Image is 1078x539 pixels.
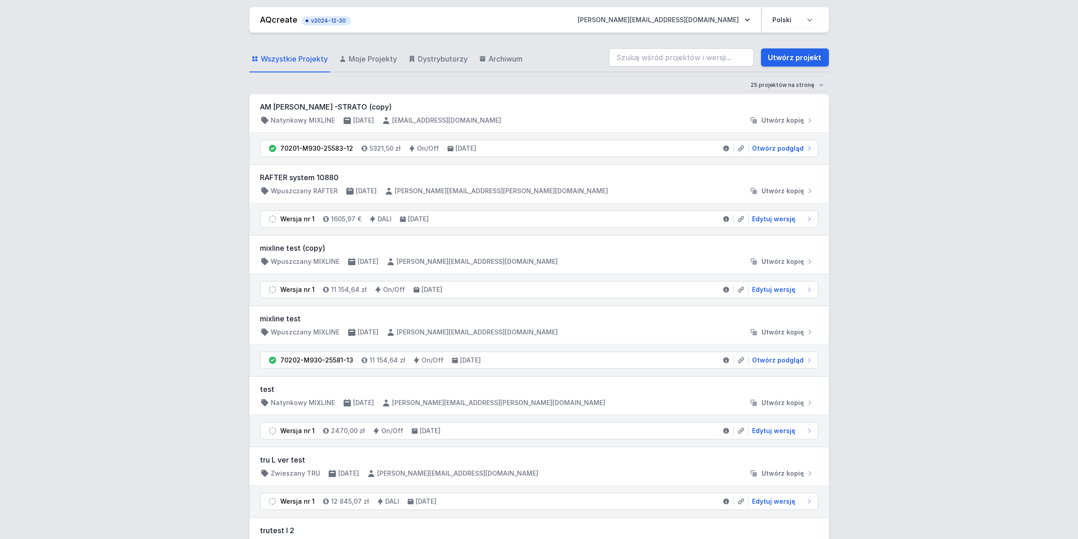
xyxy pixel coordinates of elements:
h4: [DATE] [420,426,441,435]
span: Edytuj wersję [752,497,796,506]
span: Edytuj wersję [752,285,796,294]
h3: RAFTER system 10880 [260,172,818,183]
span: v2024-12-30 [306,17,346,24]
a: Edytuj wersję [749,497,814,506]
h4: Natynkowy MIXLINE [271,116,335,125]
a: Dystrybutorzy [407,46,470,72]
h4: [PERSON_NAME][EMAIL_ADDRESS][DOMAIN_NAME] [397,328,558,337]
a: Otwórz podgląd [749,144,814,153]
h4: [DATE] [416,497,437,506]
h4: On/Off [382,426,404,435]
h4: Wpuszczany MIXLINE [271,328,340,337]
button: [PERSON_NAME][EMAIL_ADDRESS][DOMAIN_NAME] [571,12,757,28]
img: draft.svg [268,215,277,224]
div: Wersja nr 1 [281,497,315,506]
span: Dystrybutorzy [418,53,468,64]
h4: [DATE] [358,257,379,266]
h4: [PERSON_NAME][EMAIL_ADDRESS][DOMAIN_NAME] [397,257,558,266]
h3: AM [PERSON_NAME] -STRATO (copy) [260,101,818,112]
a: Archiwum [477,46,525,72]
h4: [DATE] [339,469,359,478]
button: Utwórz kopię [746,398,818,407]
h4: 1605,97 € [331,215,362,224]
h4: Wpuszczany RAFTER [271,186,338,196]
h4: Wpuszczany MIXLINE [271,257,340,266]
button: v2024-12-30 [302,14,351,25]
h4: DALI [378,215,392,224]
span: Otwórz podgląd [752,144,804,153]
img: draft.svg [268,497,277,506]
span: Edytuj wersję [752,215,796,224]
div: Wersja nr 1 [281,215,315,224]
div: 70202-M930-25581-13 [281,356,354,365]
h4: On/Off [417,144,440,153]
h4: Natynkowy MIXLINE [271,398,335,407]
h4: [PERSON_NAME][EMAIL_ADDRESS][DOMAIN_NAME] [378,469,539,478]
a: Edytuj wersję [749,215,814,224]
button: Utwórz kopię [746,257,818,266]
span: Moje Projekty [349,53,398,64]
h4: Zwieszany TRU [271,469,321,478]
a: Otwórz podgląd [749,356,814,365]
h4: 5321,50 zł [370,144,401,153]
span: Wszystkie Projekty [261,53,328,64]
h4: [EMAIL_ADDRESS][DOMAIN_NAME] [393,116,502,125]
a: Moje Projekty [337,46,399,72]
button: Utwórz kopię [746,186,818,196]
span: Utwórz kopię [762,186,805,196]
a: Edytuj wersję [749,426,814,435]
a: Utwórz projekt [761,48,829,67]
span: Utwórz kopię [762,469,805,478]
h4: [DATE] [456,144,477,153]
h4: [DATE] [358,328,379,337]
h4: [PERSON_NAME][EMAIL_ADDRESS][PERSON_NAME][DOMAIN_NAME] [393,398,606,407]
a: Wszystkie Projekty [249,46,330,72]
h4: [DATE] [354,116,374,125]
span: Edytuj wersję [752,426,796,435]
h4: [DATE] [460,356,481,365]
a: AQcreate [260,15,298,24]
h4: [DATE] [408,215,429,224]
span: Archiwum [489,53,523,64]
h4: 11 154,64 zł [370,356,406,365]
h3: trutest l 2 [260,525,818,536]
h4: 12 845,07 zł [331,497,369,506]
h4: DALI [386,497,400,506]
h4: On/Off [383,285,406,294]
button: Utwórz kopię [746,116,818,125]
div: 70201-M930-25583-12 [281,144,354,153]
button: Utwórz kopię [746,328,818,337]
h3: mixline test (copy) [260,243,818,253]
span: Utwórz kopię [762,257,805,266]
h4: 11 154,64 zł [331,285,367,294]
h3: tru L ver test [260,454,818,465]
span: Otwórz podgląd [752,356,804,365]
div: Wersja nr 1 [281,285,315,294]
h3: test [260,384,818,395]
h4: [DATE] [422,285,443,294]
h4: [PERSON_NAME][EMAIL_ADDRESS][PERSON_NAME][DOMAIN_NAME] [395,186,608,196]
img: draft.svg [268,426,277,435]
h4: [DATE] [354,398,374,407]
button: Utwórz kopię [746,469,818,478]
div: Wersja nr 1 [281,426,315,435]
h4: 2470,00 zł [331,426,365,435]
h3: mixline test [260,313,818,324]
h4: On/Off [422,356,444,365]
span: Utwórz kopię [762,398,805,407]
a: Edytuj wersję [749,285,814,294]
img: draft.svg [268,285,277,294]
select: Wybierz język [767,12,818,28]
h4: [DATE] [356,186,377,196]
span: Utwórz kopię [762,116,805,125]
span: Utwórz kopię [762,328,805,337]
input: Szukaj wśród projektów i wersji... [609,48,754,67]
